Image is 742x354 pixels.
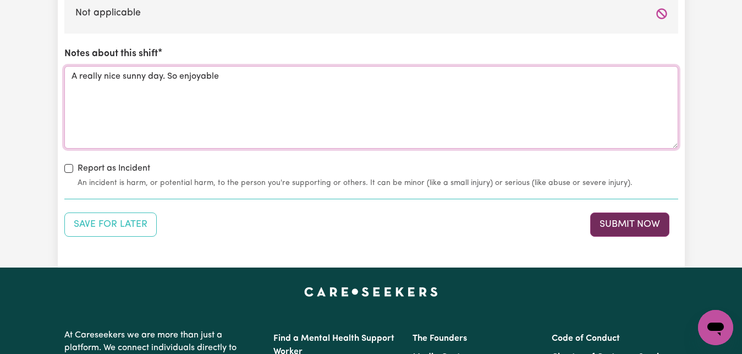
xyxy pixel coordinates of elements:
[64,66,678,149] textarea: A really nice sunny day. So enjoyable
[78,162,150,175] label: Report as Incident
[304,287,438,296] a: Careseekers home page
[590,213,669,237] button: Submit your job report
[64,213,157,237] button: Save your job report
[413,334,467,343] a: The Founders
[75,6,667,20] label: Not applicable
[64,47,158,61] label: Notes about this shift
[552,334,620,343] a: Code of Conduct
[698,310,733,345] iframe: Button to launch messaging window
[78,177,678,189] small: An incident is harm, or potential harm, to the person you're supporting or others. It can be mino...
